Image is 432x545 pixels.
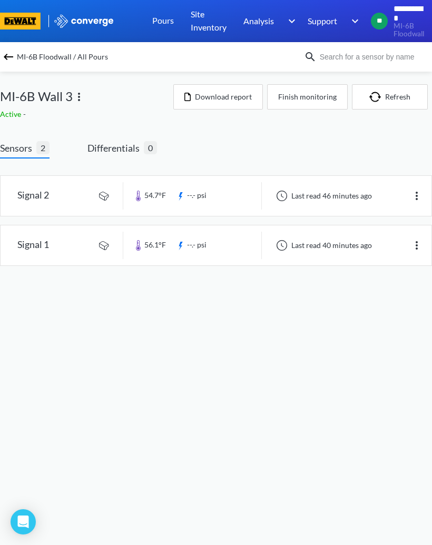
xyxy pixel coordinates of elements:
img: backspace.svg [2,51,15,63]
div: Open Intercom Messenger [11,509,36,534]
span: 0 [144,141,157,154]
span: Differentials [87,141,144,155]
button: Download report [173,84,263,110]
img: icon-refresh.svg [369,92,385,102]
img: more.svg [73,91,85,103]
span: - [23,110,28,118]
span: Support [308,14,337,27]
img: icon-file.svg [184,93,191,101]
span: MI-6B Floodwall / All Pours [17,49,108,64]
img: downArrow.svg [281,15,298,27]
span: MI-6B Floodwall [394,22,424,38]
button: Finish monitoring [267,84,348,110]
img: logo_ewhite.svg [53,14,114,28]
img: more.svg [410,239,423,252]
span: Analysis [243,14,274,27]
img: downArrow.svg [345,15,361,27]
img: icon-search.svg [304,51,317,63]
img: more.svg [410,190,423,202]
button: Refresh [352,84,428,110]
input: Search for a sensor by name [317,51,430,63]
span: 2 [36,141,50,154]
